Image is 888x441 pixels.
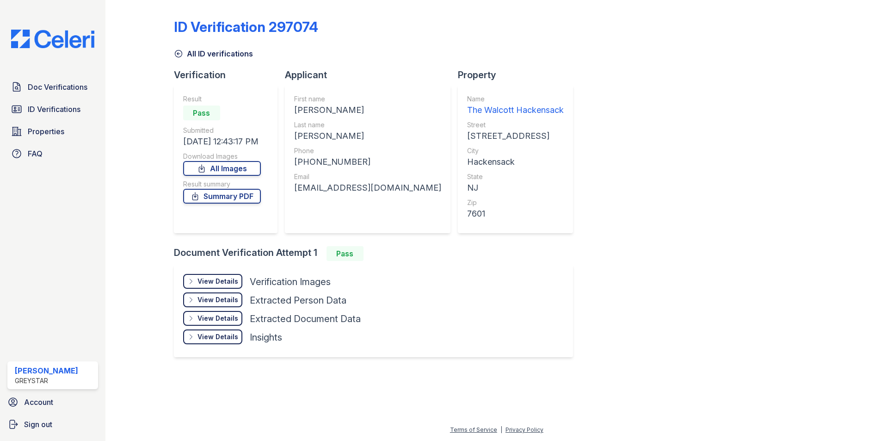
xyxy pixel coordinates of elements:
[183,189,261,204] a: Summary PDF
[467,155,564,168] div: Hackensack
[183,94,261,104] div: Result
[467,172,564,181] div: State
[294,120,441,130] div: Last name
[467,146,564,155] div: City
[7,144,98,163] a: FAQ
[467,104,564,117] div: The Walcott Hackensack
[506,426,543,433] a: Privacy Policy
[7,122,98,141] a: Properties
[467,94,564,117] a: Name The Walcott Hackensack
[28,126,64,137] span: Properties
[183,161,261,176] a: All Images
[467,207,564,220] div: 7601
[174,68,285,81] div: Verification
[197,277,238,286] div: View Details
[174,19,318,35] div: ID Verification 297074
[4,393,102,411] a: Account
[467,94,564,104] div: Name
[250,275,331,288] div: Verification Images
[294,104,441,117] div: [PERSON_NAME]
[174,246,580,261] div: Document Verification Attempt 1
[15,365,78,376] div: [PERSON_NAME]
[183,126,261,135] div: Submitted
[4,30,102,48] img: CE_Logo_Blue-a8612792a0a2168367f1c8372b55b34899dd931a85d93a1a3d3e32e68fde9ad4.png
[183,106,220,120] div: Pass
[24,419,52,430] span: Sign out
[294,181,441,194] div: [EMAIL_ADDRESS][DOMAIN_NAME]
[285,68,458,81] div: Applicant
[450,426,497,433] a: Terms of Service
[183,152,261,161] div: Download Images
[327,246,364,261] div: Pass
[294,172,441,181] div: Email
[250,331,282,344] div: Insights
[174,48,253,59] a: All ID verifications
[197,314,238,323] div: View Details
[15,376,78,385] div: Greystar
[294,155,441,168] div: [PHONE_NUMBER]
[183,180,261,189] div: Result summary
[183,135,261,148] div: [DATE] 12:43:17 PM
[7,100,98,118] a: ID Verifications
[294,146,441,155] div: Phone
[24,397,53,408] span: Account
[28,104,80,115] span: ID Verifications
[467,198,564,207] div: Zip
[28,81,87,93] span: Doc Verifications
[294,130,441,143] div: [PERSON_NAME]
[28,148,43,159] span: FAQ
[250,312,361,325] div: Extracted Document Data
[4,415,102,434] a: Sign out
[294,94,441,104] div: First name
[467,181,564,194] div: NJ
[197,332,238,342] div: View Details
[467,120,564,130] div: Street
[7,78,98,96] a: Doc Verifications
[500,426,502,433] div: |
[197,295,238,304] div: View Details
[467,130,564,143] div: [STREET_ADDRESS]
[250,294,346,307] div: Extracted Person Data
[458,68,580,81] div: Property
